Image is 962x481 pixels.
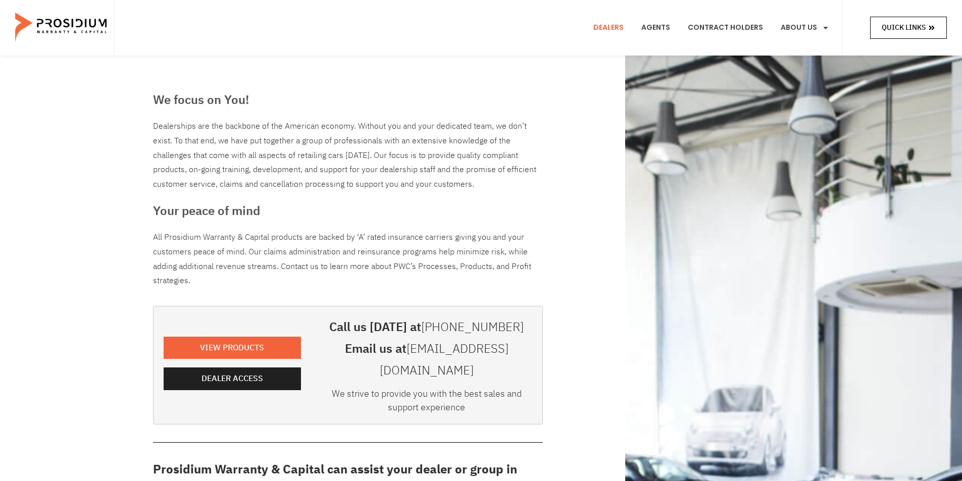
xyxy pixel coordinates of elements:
[195,1,227,9] span: Last Name
[153,91,543,109] h3: We focus on You!
[586,9,837,46] nav: Menu
[153,119,543,192] div: Dealerships are the backbone of the American economy. Without you and your dedicated team, we don...
[773,9,837,46] a: About Us
[870,17,947,38] a: Quick Links
[380,340,509,380] a: [EMAIL_ADDRESS][DOMAIN_NAME]
[321,338,532,382] h3: Email us at
[680,9,771,46] a: Contract Holders
[634,9,678,46] a: Agents
[200,341,264,355] span: View Products
[321,316,532,338] h3: Call us [DATE] at
[153,230,543,288] p: All Prosidium Warranty & Capital products are backed by ‘A’ rated insurance carriers giving you a...
[164,337,301,359] a: View Products
[421,318,524,336] a: [PHONE_NUMBER]
[321,387,532,419] div: We strive to provide you with the best sales and support experience
[586,9,631,46] a: Dealers
[882,21,926,34] span: Quick Links
[153,202,543,220] h3: Your peace of mind
[201,371,263,386] span: Dealer Access
[164,367,301,390] a: Dealer Access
